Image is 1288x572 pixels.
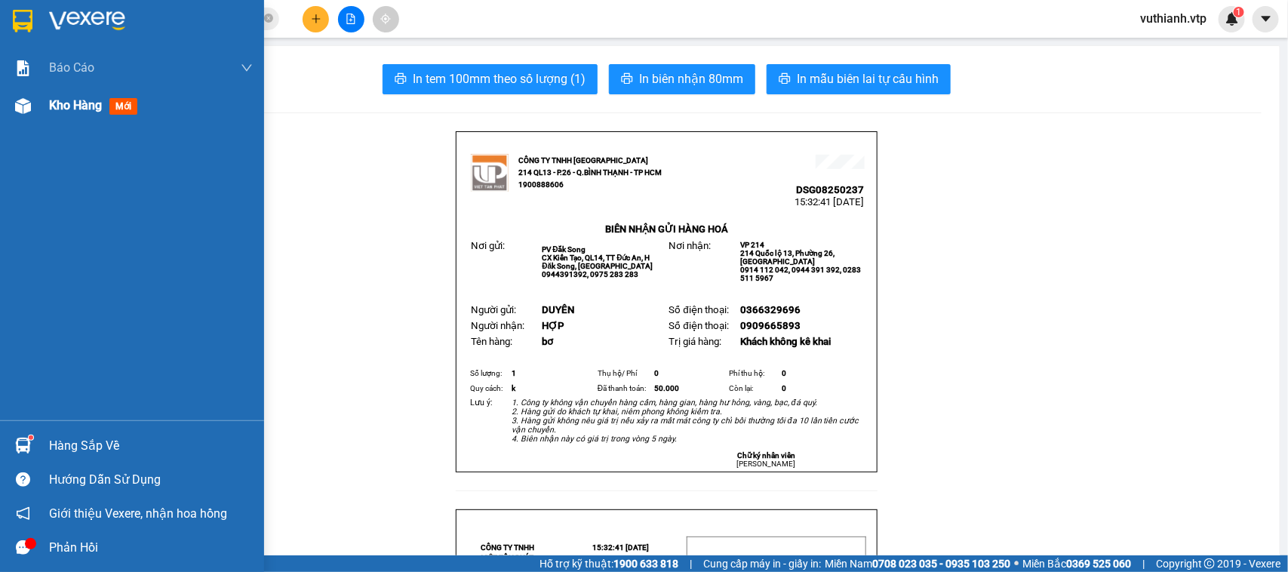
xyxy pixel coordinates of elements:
[605,223,728,235] strong: BIÊN NHẬN GỬI HÀNG HOÁ
[512,369,516,377] span: 1
[740,336,831,347] span: Khách không kê khai
[29,435,33,440] sup: 1
[639,69,743,88] span: In biên nhận 80mm
[542,304,574,315] span: DUYÊN
[1225,12,1239,26] img: icon-new-feature
[825,555,1010,572] span: Miền Nam
[737,451,795,460] strong: Chữ ký nhân viên
[767,64,951,94] button: printerIn mẫu biên lai tự cấu hình
[471,304,516,315] span: Người gửi:
[383,64,598,94] button: printerIn tem 100mm theo số lượng (1)
[595,366,652,381] td: Thụ hộ/ Phí
[669,240,711,251] span: Nơi nhận:
[782,384,786,392] span: 0
[115,105,140,127] span: Nơi nhận:
[346,14,356,24] span: file-add
[471,336,512,347] span: Tên hàng:
[512,384,515,392] span: k
[16,540,30,555] span: message
[740,241,764,249] span: VP 214
[727,366,779,381] td: Phí thu hộ:
[468,366,509,381] td: Số lượng:
[39,24,122,81] strong: CÔNG TY TNHH [GEOGRAPHIC_DATA] 214 QL13 - P.26 - Q.BÌNH THẠNH - TP HCM 1900888606
[49,504,227,523] span: Giới thiệu Vexere, nhận hoa hồng
[16,506,30,521] span: notification
[703,555,821,572] span: Cung cấp máy in - giấy in:
[782,369,786,377] span: 0
[1234,7,1244,17] sup: 1
[1014,561,1019,567] span: ⚪️
[654,384,679,392] span: 50.000
[311,14,321,24] span: plus
[539,555,678,572] span: Hỗ trợ kỹ thuật:
[613,558,678,570] strong: 1900 633 818
[471,240,505,251] span: Nơi gửi:
[145,57,213,68] span: DSG08250237
[542,336,553,347] span: bơ
[471,154,509,192] img: logo
[16,472,30,487] span: question-circle
[542,245,586,254] span: PV Đắk Song
[1259,12,1273,26] span: caret-down
[740,320,801,331] span: 0909665893
[109,98,137,115] span: mới
[593,543,650,552] span: 15:32:41 [DATE]
[395,72,407,87] span: printer
[1204,558,1215,569] span: copyright
[49,58,94,77] span: Báo cáo
[468,381,509,396] td: Quy cách:
[481,543,534,562] strong: CÔNG TY TNHH VIỆT TÂN PHÁT
[52,91,175,102] strong: BIÊN NHẬN GỬI HÀNG HOÁ
[512,398,859,444] em: 1. Công ty không vận chuyển hàng cấm, hàng gian, hàng hư hỏng, vàng, bạc, đá quý. 2. Hàng gửi do ...
[669,320,728,331] span: Số điện thoại:
[373,6,399,32] button: aim
[338,6,364,32] button: file-add
[13,10,32,32] img: logo-vxr
[241,62,253,74] span: down
[669,336,721,347] span: Trị giá hàng:
[727,381,779,396] td: Còn lại:
[1236,7,1241,17] span: 1
[264,14,273,23] span: close-circle
[152,106,176,114] span: VP 214
[779,72,791,87] span: printer
[872,558,1010,570] strong: 0708 023 035 - 0935 103 250
[51,106,95,114] span: PV Đắk Song
[654,369,659,377] span: 0
[470,398,493,407] span: Lưu ý:
[49,537,253,559] div: Phản hồi
[303,6,329,32] button: plus
[542,254,653,270] span: CX Kiến Tạo, QL14, TT Đức An, H Đăk Song, [GEOGRAPHIC_DATA]
[621,72,633,87] span: printer
[15,98,31,114] img: warehouse-icon
[542,320,564,331] span: HỢP
[609,64,755,94] button: printerIn biên nhận 80mm
[740,266,861,282] span: 0914 112 042, 0944 391 392, 0283 511 5967
[736,460,795,468] span: [PERSON_NAME]
[797,184,865,195] span: DSG08250237
[15,60,31,76] img: solution-icon
[15,105,31,127] span: Nơi gửi:
[264,12,273,26] span: close-circle
[49,98,102,112] span: Kho hàng
[797,69,939,88] span: In mẫu biên lai tự cấu hình
[795,196,865,208] span: 15:32:41 [DATE]
[413,69,586,88] span: In tem 100mm theo số lượng (1)
[15,34,35,72] img: logo
[380,14,391,24] span: aim
[1128,9,1219,28] span: vuthianh.vtp
[690,555,692,572] span: |
[518,156,662,189] strong: CÔNG TY TNHH [GEOGRAPHIC_DATA] 214 QL13 - P.26 - Q.BÌNH THẠNH - TP HCM 1900888606
[471,320,524,331] span: Người nhận:
[49,469,253,491] div: Hướng dẫn sử dụng
[1022,555,1131,572] span: Miền Bắc
[1253,6,1279,32] button: caret-down
[595,381,652,396] td: Đã thanh toán:
[49,435,253,457] div: Hàng sắp về
[1066,558,1131,570] strong: 0369 525 060
[740,249,835,266] span: 214 Quốc lộ 13, Phường 26, [GEOGRAPHIC_DATA]
[15,438,31,454] img: warehouse-icon
[740,304,801,315] span: 0366329696
[1142,555,1145,572] span: |
[143,68,213,79] span: 15:32:41 [DATE]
